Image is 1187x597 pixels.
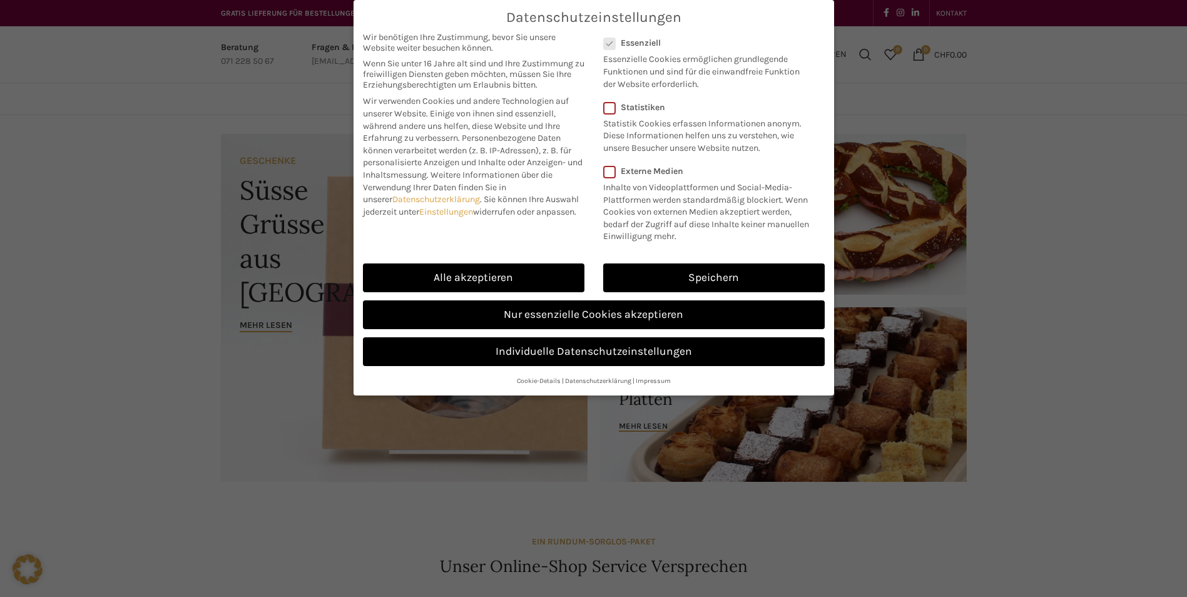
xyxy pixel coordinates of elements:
[419,207,473,217] a: Einstellungen
[363,263,584,292] a: Alle akzeptieren
[392,194,480,205] a: Datenschutzerklärung
[603,48,808,90] p: Essenzielle Cookies ermöglichen grundlegende Funktionen und sind für die einwandfreie Funktion de...
[603,166,817,176] label: Externe Medien
[603,263,825,292] a: Speichern
[363,194,579,217] span: Sie können Ihre Auswahl jederzeit unter widerrufen oder anpassen.
[363,133,583,180] span: Personenbezogene Daten können verarbeitet werden (z. B. IP-Adressen), z. B. für personalisierte A...
[603,38,808,48] label: Essenziell
[363,96,569,143] span: Wir verwenden Cookies und andere Technologien auf unserer Website. Einige von ihnen sind essenzie...
[517,377,561,385] a: Cookie-Details
[506,9,681,26] span: Datenschutzeinstellungen
[363,58,584,90] span: Wenn Sie unter 16 Jahre alt sind und Ihre Zustimmung zu freiwilligen Diensten geben möchten, müss...
[363,170,553,205] span: Weitere Informationen über die Verwendung Ihrer Daten finden Sie in unserer .
[565,377,631,385] a: Datenschutzerklärung
[603,102,808,113] label: Statistiken
[603,113,808,155] p: Statistik Cookies erfassen Informationen anonym. Diese Informationen helfen uns zu verstehen, wie...
[363,337,825,366] a: Individuelle Datenschutzeinstellungen
[636,377,671,385] a: Impressum
[363,300,825,329] a: Nur essenzielle Cookies akzeptieren
[363,32,584,53] span: Wir benötigen Ihre Zustimmung, bevor Sie unsere Website weiter besuchen können.
[603,176,817,243] p: Inhalte von Videoplattformen und Social-Media-Plattformen werden standardmäßig blockiert. Wenn Co...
